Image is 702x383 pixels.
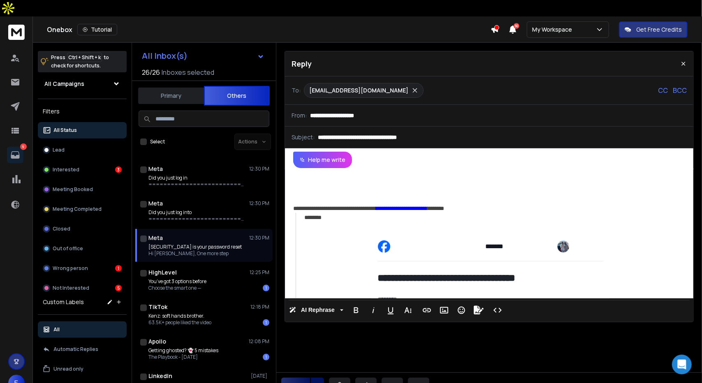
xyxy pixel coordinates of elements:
button: Signature [471,302,487,318]
button: All [38,321,127,338]
span: AI Rephrase [299,307,336,314]
span: 26 / 26 [142,67,160,77]
div: Domain Overview [31,48,74,54]
h1: Meta [148,199,163,208]
button: Lead [38,142,127,158]
button: Meeting Booked [38,181,127,198]
button: Automatic Replies [38,341,127,358]
img: ZirYDPWh0YD.png [378,240,391,253]
img: tab_domain_overview_orange.svg [22,48,29,54]
p: 12:08 PM [249,338,269,345]
p: Hi [PERSON_NAME], One more step [148,250,242,257]
button: Get Free Credits [619,21,688,38]
button: Interested3 [38,162,127,178]
p: 12:18 PM [250,304,269,310]
h1: All Inbox(s) [142,52,188,60]
p: 12:30 PM [249,200,269,207]
div: 1 [263,354,269,360]
p: All [53,326,60,333]
div: v 4.0.25 [23,13,40,20]
p: Lead [53,147,65,153]
p: Get Free Credits [636,25,682,34]
p: Meeting Booked [53,186,93,193]
p: Did you just log into [148,209,247,216]
p: Subject: [292,133,315,141]
p: 12:25 PM [250,269,269,276]
span: 50 [514,23,519,29]
button: AI Rephrase [287,302,345,318]
img: tab_keywords_by_traffic_grey.svg [82,48,88,54]
h1: All Campaigns [44,80,84,88]
button: Unread only [38,361,127,377]
div: Keywords by Traffic [91,48,139,54]
button: Bold (Ctrl+B) [348,302,364,318]
p: All Status [53,127,77,134]
p: From: [292,111,307,120]
span: Ctrl + Shift + k [67,53,102,62]
div: Open Intercom Messenger [672,355,692,374]
p: Unread only [53,366,83,372]
p: Meeting Completed [53,206,102,212]
p: Reply [292,58,312,69]
p: 63.5K+ people liked the video [148,319,211,326]
p: 12:30 PM [249,235,269,241]
div: Onebox [47,24,491,35]
h1: Apollo [148,337,166,346]
div: 1 [263,319,269,326]
h1: LinkedIn [148,372,172,380]
button: Primary [138,87,204,105]
p: [DATE] [251,373,269,379]
p: Getting ghosted? 👻 5 mistakes [148,347,218,354]
h1: Meta [148,165,163,173]
div: 1 [115,265,122,272]
p: Interested [53,166,79,173]
p: [EMAIL_ADDRESS][DOMAIN_NAME] [309,86,408,95]
h1: Meta [148,234,163,242]
button: Underline (Ctrl+U) [383,302,398,318]
p: Kenz: soft hands brother. [148,313,211,319]
button: Insert Image (Ctrl+P) [436,302,452,318]
img: website_grey.svg [13,21,20,28]
p: The Playbook - [DATE] [148,354,218,360]
button: Out of office [38,240,127,257]
div: 3 [115,166,122,173]
div: 5 [115,285,122,291]
p: ======================================== Was this you? ======================================== Hi [148,216,247,222]
p: Wrong person [53,265,88,272]
div: 1 [263,285,269,291]
div: Domain: [URL] [21,21,58,28]
img: logo_orange.svg [13,13,20,20]
p: Not Interested [53,285,89,291]
button: Closed [38,221,127,237]
h3: Filters [38,106,127,117]
a: 9 [7,147,23,163]
p: CC [658,85,668,95]
button: Help me write [293,152,352,168]
p: ======================================== This wasn't me [URL][DOMAIN_NAME][PERSON_NAME][EMAIL_ADD... [148,181,247,188]
p: 12:30 PM [249,166,269,172]
p: Did you just log in [148,175,247,181]
p: Closed [53,226,70,232]
p: 9 [20,143,27,150]
button: More Text [400,302,416,318]
p: [SECURITY_DATA] is your password reset [148,244,242,250]
button: All Status [38,122,127,138]
button: Others [204,86,270,106]
img: 301009577_1091259378421263_5753473304749280257_n.jpg [557,240,570,253]
p: Choose the smart one — [148,285,206,291]
h1: TikTok [148,303,167,311]
h3: Custom Labels [43,298,84,306]
p: You’ve got 3 options before [148,278,206,285]
button: Wrong person1 [38,260,127,277]
p: Press to check for shortcuts. [51,53,109,70]
button: All Campaigns [38,76,127,92]
button: Code View [490,302,505,318]
p: BCC [673,85,687,95]
label: Select [150,138,165,145]
button: Not Interested5 [38,280,127,296]
p: Automatic Replies [53,346,98,353]
button: Tutorial [77,24,117,35]
button: Meeting Completed [38,201,127,217]
h3: Inboxes selected [162,67,214,77]
button: Insert Link (Ctrl+K) [419,302,435,318]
